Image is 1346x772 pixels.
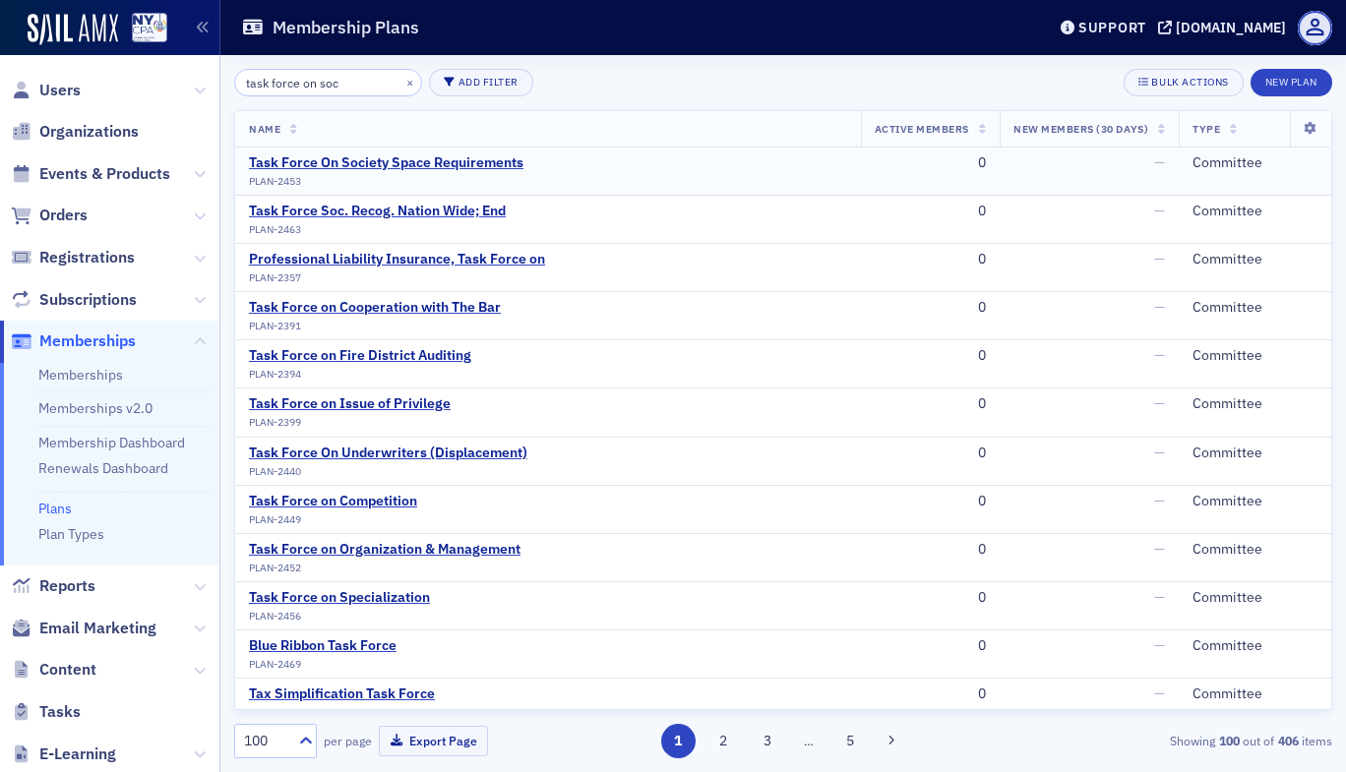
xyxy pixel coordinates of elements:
[1193,203,1317,220] div: Committee
[11,163,170,185] a: Events & Products
[39,121,139,143] span: Organizations
[1154,444,1165,461] span: —
[1154,540,1165,558] span: —
[11,701,81,723] a: Tasks
[39,80,81,101] span: Users
[705,724,740,758] button: 2
[875,541,986,559] div: 0
[249,154,523,172] div: Task Force On Society Space Requirements
[39,659,96,681] span: Content
[38,366,123,384] a: Memberships
[11,80,81,101] a: Users
[249,589,430,607] a: Task Force on Specialization
[1298,11,1332,45] span: Profile
[118,13,167,46] a: View Homepage
[39,163,170,185] span: Events & Products
[249,445,527,462] a: Task Force On Underwriters (Displacement)
[28,14,118,45] img: SailAMX
[249,223,301,236] span: PLAN-2463
[875,203,986,220] div: 0
[1193,637,1317,655] div: Committee
[39,743,116,765] span: E-Learning
[249,416,301,429] span: PLAN-2399
[39,205,88,226] span: Orders
[379,726,488,756] button: Export Page
[1013,122,1148,136] span: New Members (30 Days)
[39,575,95,597] span: Reports
[249,706,301,719] span: PLAN-2488
[249,299,501,317] a: Task Force on Cooperation with The Bar
[1158,21,1293,34] button: [DOMAIN_NAME]
[1124,69,1243,96] button: Bulk Actions
[875,395,986,413] div: 0
[1193,445,1317,462] div: Committee
[249,395,451,413] a: Task Force on Issue of Privilege
[11,289,137,311] a: Subscriptions
[1193,541,1317,559] div: Committee
[11,659,96,681] a: Content
[1151,77,1228,88] div: Bulk Actions
[249,347,471,365] a: Task Force on Fire District Auditing
[244,731,287,751] div: 100
[875,154,986,172] div: 0
[875,299,986,317] div: 0
[980,732,1332,749] div: Showing out of items
[875,637,986,655] div: 0
[249,493,417,510] a: Task Force on Competition
[39,701,81,723] span: Tasks
[1193,589,1317,607] div: Committee
[1154,636,1165,654] span: —
[38,459,168,477] a: Renewals Dashboard
[249,251,545,268] a: Professional Liability Insurance, Task Force on
[249,203,506,220] a: Task Force Soc. Recog. Nation Wide; End
[1154,153,1165,171] span: —
[795,732,823,749] span: …
[249,541,520,559] a: Task Force on Organization & Management
[401,73,419,90] button: ×
[249,637,397,655] div: Blue Ribbon Task Force
[39,330,136,352] span: Memberships
[1215,732,1243,749] strong: 100
[249,610,301,623] span: PLAN-2456
[249,465,301,478] span: PLAN-2440
[132,13,167,43] img: SailAMX
[11,247,135,268] a: Registrations
[1078,19,1146,36] div: Support
[875,445,986,462] div: 0
[11,205,88,226] a: Orders
[249,513,301,526] span: PLAN-2449
[249,368,301,381] span: PLAN-2394
[875,493,986,510] div: 0
[1193,685,1317,703] div: Committee
[1193,493,1317,510] div: Committee
[249,658,301,671] span: PLAN-2469
[1154,298,1165,316] span: —
[39,618,156,639] span: Email Marketing
[1193,299,1317,317] div: Committee
[1154,250,1165,267] span: —
[833,724,868,758] button: 5
[249,562,301,574] span: PLAN-2452
[875,347,986,365] div: 0
[1154,202,1165,219] span: —
[249,685,435,703] div: Tax Simplification Task Force
[1154,588,1165,606] span: —
[1193,251,1317,268] div: Committee
[1176,19,1286,36] div: [DOMAIN_NAME]
[1251,69,1332,96] button: New Plan
[38,399,153,417] a: Memberships v2.0
[249,320,301,332] span: PLAN-2391
[875,251,986,268] div: 0
[751,724,785,758] button: 3
[1251,72,1332,89] a: New Plan
[39,289,137,311] span: Subscriptions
